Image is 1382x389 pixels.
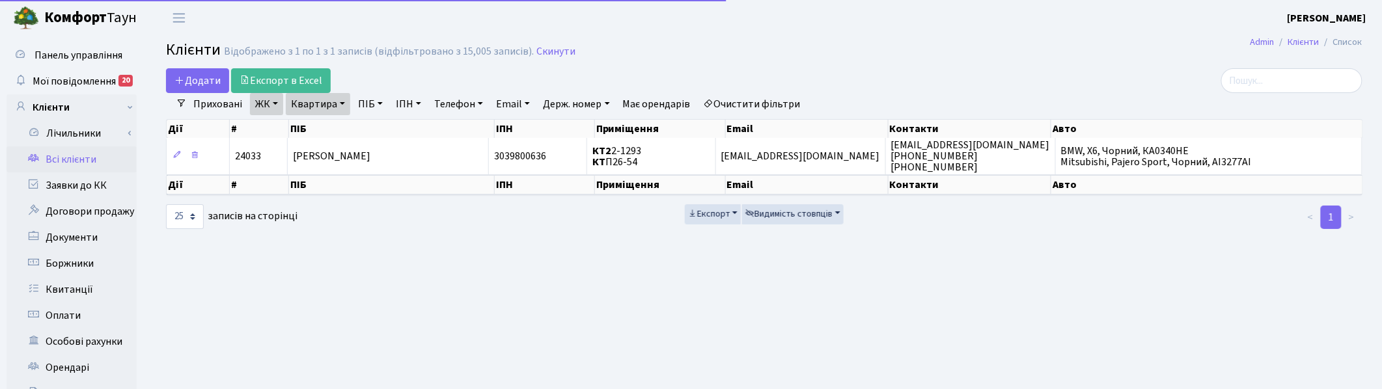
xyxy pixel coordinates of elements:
th: ПІБ [289,175,495,194]
th: Email [726,175,889,194]
a: Мої повідомлення20 [7,68,137,94]
th: Авто [1051,175,1363,194]
a: Лічильники [15,120,137,146]
th: Дії [167,175,230,194]
th: # [230,175,288,194]
th: Email [726,120,889,138]
a: ЖК [250,93,283,115]
b: Комфорт [44,7,107,28]
input: Пошук... [1221,68,1362,93]
th: Контакти [889,175,1051,194]
span: Таун [44,7,137,29]
span: Експорт [688,208,730,221]
span: 3039800636 [494,149,546,163]
button: Експорт [685,204,741,224]
th: ПІБ [289,120,495,138]
th: Дії [167,120,230,138]
span: Клієнти [166,38,221,61]
a: Приховані [188,93,247,115]
th: Приміщення [595,120,726,138]
a: ПІБ [353,93,388,115]
span: Мої повідомлення [33,74,116,88]
a: Клієнти [7,94,137,120]
select: записів на сторінці [166,204,204,229]
a: Експорт в Excel [231,68,331,93]
li: Список [1320,35,1362,49]
span: [EMAIL_ADDRESS][DOMAIN_NAME] [721,149,880,163]
div: Відображено з 1 по 1 з 1 записів (відфільтровано з 15,005 записів). [224,46,534,58]
a: Держ. номер [538,93,615,115]
th: Контакти [889,120,1051,138]
a: Оплати [7,302,137,329]
a: Email [491,93,535,115]
span: [EMAIL_ADDRESS][DOMAIN_NAME] [PHONE_NUMBER] [PHONE_NUMBER] [891,138,1050,174]
button: Переключити навігацію [163,7,195,29]
a: 1 [1321,206,1342,229]
a: Боржники [7,250,137,276]
span: 2-1293 П26-54 [592,144,641,169]
a: Панель управління [7,42,137,68]
div: 20 [118,75,133,87]
a: ІПН [391,93,426,115]
span: [PERSON_NAME] [293,149,370,163]
span: BMW, X6, Чорний, КА0340НЕ Mitsubishi, Pajero Sport, Чорний, AI3277AI [1061,144,1252,169]
a: Договори продажу [7,198,137,224]
a: Квартира [286,93,350,115]
nav: breadcrumb [1231,29,1382,56]
b: КТ [592,155,605,169]
th: ІПН [495,120,594,138]
a: Має орендарів [618,93,696,115]
a: Admin [1251,35,1275,49]
a: Заявки до КК [7,172,137,198]
a: Додати [166,68,229,93]
b: КТ2 [592,144,611,158]
a: Документи [7,224,137,250]
th: ІПН [495,175,594,194]
button: Видимість стовпців [742,204,844,224]
span: Додати [174,74,221,88]
a: Всі клієнти [7,146,137,172]
span: Видимість стовпців [745,208,833,221]
a: Скинути [536,46,575,58]
a: Телефон [429,93,488,115]
b: [PERSON_NAME] [1288,11,1366,25]
th: # [230,120,288,138]
a: [PERSON_NAME] [1288,10,1366,26]
span: Панель управління [35,48,122,62]
img: logo.png [13,5,39,31]
a: Квитанції [7,276,137,302]
th: Авто [1051,120,1363,138]
th: Приміщення [595,175,726,194]
label: записів на сторінці [166,204,297,229]
a: Особові рахунки [7,329,137,355]
a: Орендарі [7,355,137,381]
a: Очистити фільтри [698,93,806,115]
a: Клієнти [1288,35,1320,49]
span: 24033 [235,149,261,163]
